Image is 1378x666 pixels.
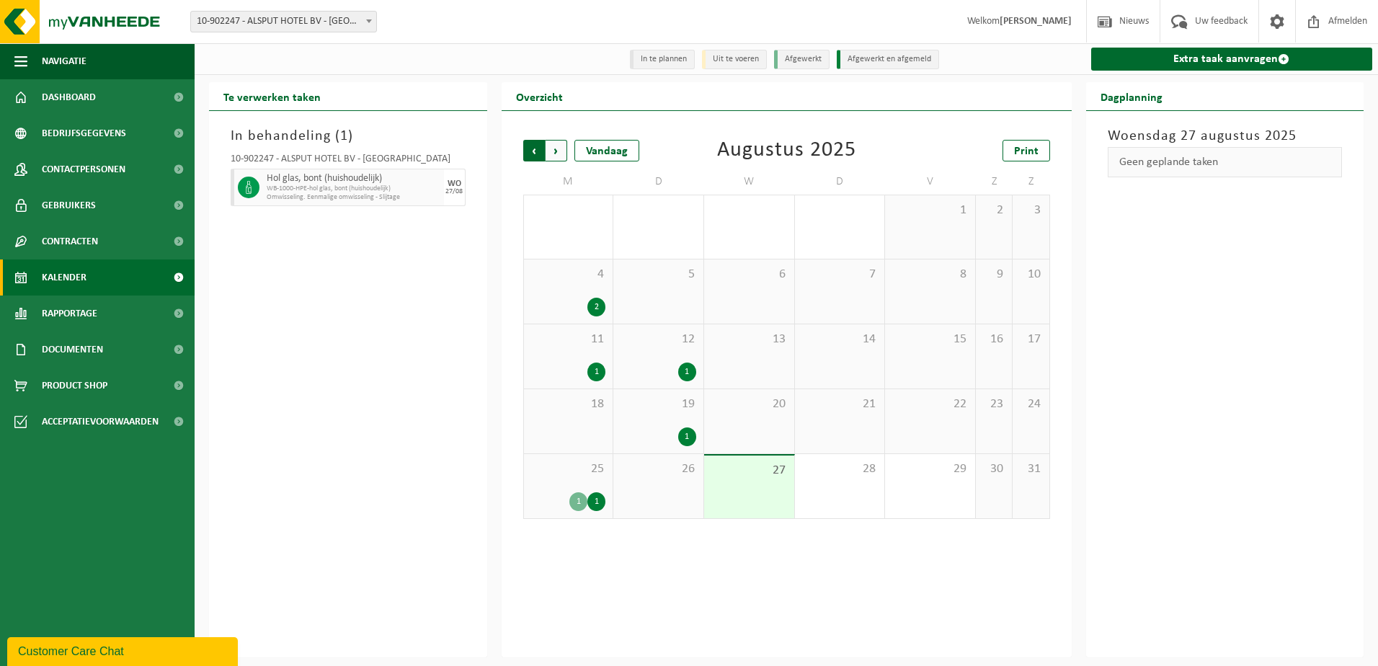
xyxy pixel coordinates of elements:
span: 14 [802,332,878,347]
span: 4 [531,267,606,283]
span: 27 [711,463,787,479]
div: WO [448,179,461,188]
span: 20 [711,396,787,412]
span: 23 [983,396,1005,412]
span: 10 [1020,267,1041,283]
h3: Woensdag 27 augustus 2025 [1108,125,1343,147]
span: Volgende [546,140,567,161]
span: 8 [892,267,968,283]
span: 15 [892,332,968,347]
td: W [704,169,795,195]
li: In te plannen [630,50,695,69]
span: 10-902247 - ALSPUT HOTEL BV - HALLE [191,12,376,32]
span: 2 [983,203,1005,218]
li: Uit te voeren [702,50,767,69]
div: 1 [678,363,696,381]
td: M [523,169,614,195]
span: 30 [983,461,1005,477]
div: 10-902247 - ALSPUT HOTEL BV - [GEOGRAPHIC_DATA] [231,154,466,169]
div: Geen geplande taken [1108,147,1343,177]
div: 1 [569,492,587,511]
span: WB-1000-HPE-hol glas, bont (huishoudelijk) [267,185,440,193]
span: Product Shop [42,368,107,404]
span: Omwisseling. Eenmalige omwisseling - Slijtage [267,193,440,202]
span: Navigatie [42,43,86,79]
td: D [795,169,886,195]
td: Z [1013,169,1049,195]
span: 3 [1020,203,1041,218]
li: Afgewerkt [774,50,830,69]
h2: Overzicht [502,82,577,110]
span: Gebruikers [42,187,96,223]
span: Contactpersonen [42,151,125,187]
span: 1 [340,129,348,143]
span: Rapportage [42,296,97,332]
span: 17 [1020,332,1041,347]
span: 21 [802,396,878,412]
span: 7 [802,267,878,283]
div: 1 [587,492,605,511]
li: Afgewerkt en afgemeld [837,50,939,69]
span: 28 [802,461,878,477]
span: 13 [711,332,787,347]
div: Vandaag [574,140,639,161]
h2: Te verwerken taken [209,82,335,110]
span: 11 [531,332,606,347]
h2: Dagplanning [1086,82,1177,110]
span: 6 [711,267,787,283]
td: V [885,169,976,195]
td: Z [976,169,1013,195]
a: Extra taak aanvragen [1091,48,1373,71]
span: 31 [1020,461,1041,477]
span: Bedrijfsgegevens [42,115,126,151]
span: Hol glas, bont (huishoudelijk) [267,173,440,185]
span: Contracten [42,223,98,259]
td: D [613,169,704,195]
div: 1 [587,363,605,381]
span: 24 [1020,396,1041,412]
span: 18 [531,396,606,412]
iframe: chat widget [7,634,241,666]
span: 5 [621,267,696,283]
span: 25 [531,461,606,477]
span: Kalender [42,259,86,296]
span: 1 [892,203,968,218]
span: 19 [621,396,696,412]
span: 9 [983,267,1005,283]
span: 10-902247 - ALSPUT HOTEL BV - HALLE [190,11,377,32]
h3: In behandeling ( ) [231,125,466,147]
div: 27/08 [445,188,463,195]
span: 26 [621,461,696,477]
span: Dashboard [42,79,96,115]
span: Documenten [42,332,103,368]
div: Augustus 2025 [717,140,856,161]
span: 12 [621,332,696,347]
span: 22 [892,396,968,412]
span: Vorige [523,140,545,161]
div: 1 [678,427,696,446]
span: Acceptatievoorwaarden [42,404,159,440]
strong: [PERSON_NAME] [1000,16,1072,27]
span: Print [1014,146,1039,157]
span: 29 [892,461,968,477]
a: Print [1003,140,1050,161]
div: 2 [587,298,605,316]
span: 16 [983,332,1005,347]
